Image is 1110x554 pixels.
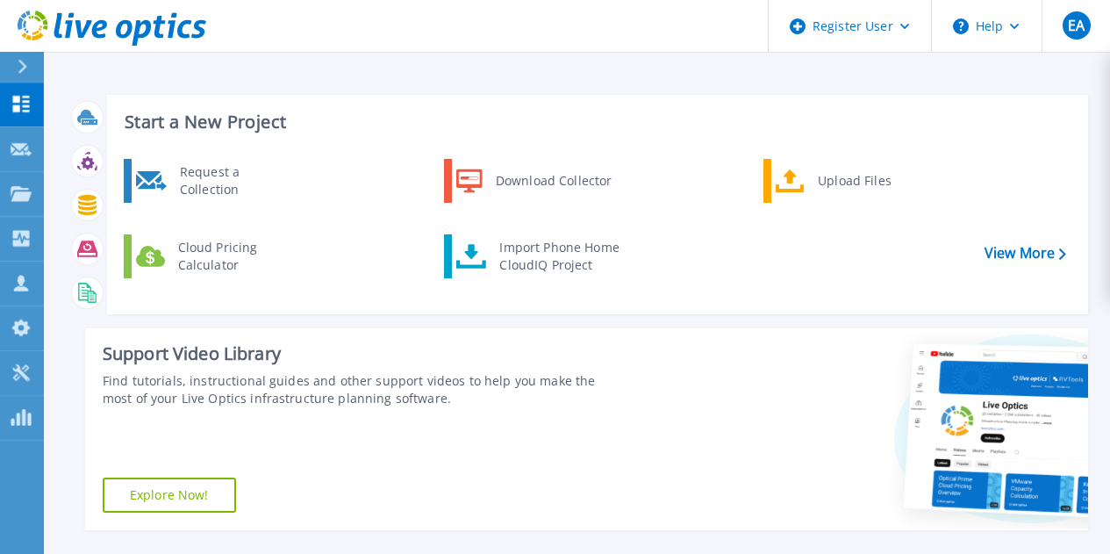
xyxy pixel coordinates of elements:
a: Cloud Pricing Calculator [124,234,304,278]
a: Upload Files [763,159,943,203]
a: View More [985,245,1066,262]
div: Support Video Library [103,342,624,365]
span: EA [1068,18,1085,32]
a: Explore Now! [103,478,236,513]
div: Cloud Pricing Calculator [169,239,299,274]
a: Download Collector [444,159,624,203]
div: Upload Files [809,163,939,198]
div: Import Phone Home CloudIQ Project [491,239,627,274]
a: Request a Collection [124,159,304,203]
div: Request a Collection [171,163,299,198]
h3: Start a New Project [125,112,1065,132]
div: Find tutorials, instructional guides and other support videos to help you make the most of your L... [103,372,624,407]
div: Download Collector [487,163,619,198]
